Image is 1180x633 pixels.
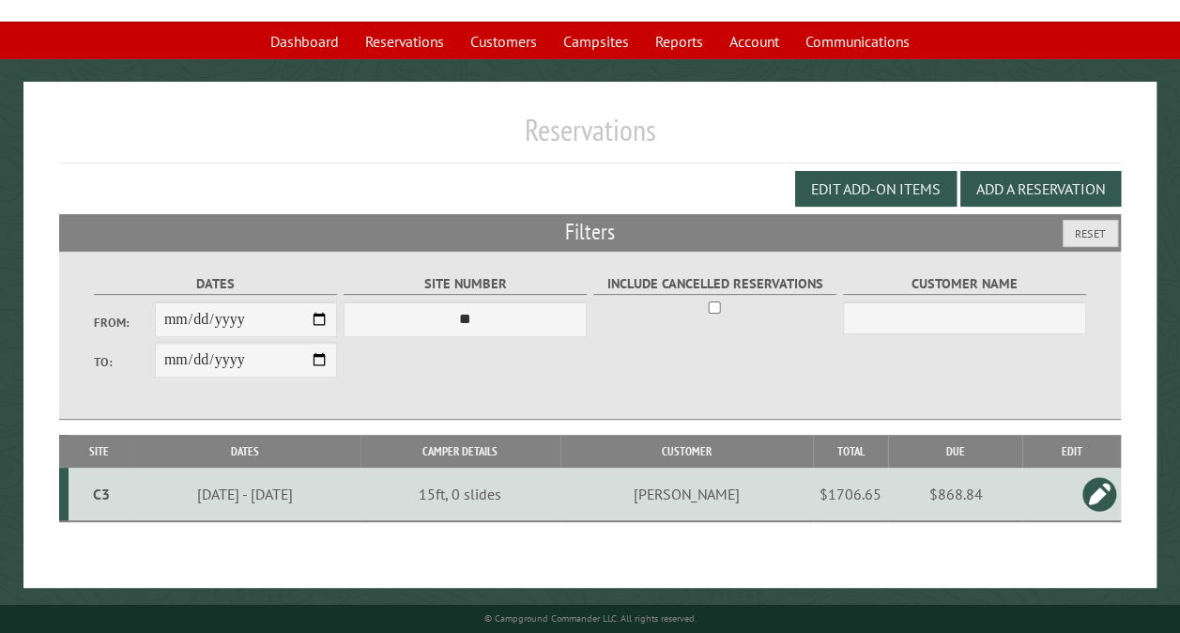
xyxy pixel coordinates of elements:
[718,23,790,59] a: Account
[94,273,337,295] label: Dates
[843,273,1086,295] label: Customer Name
[360,468,560,521] td: 15ft, 0 slides
[69,435,130,468] th: Site
[76,485,128,503] div: C3
[133,485,357,503] div: [DATE] - [DATE]
[795,171,957,207] button: Edit Add-on Items
[459,23,548,59] a: Customers
[344,273,587,295] label: Site Number
[59,112,1121,163] h1: Reservations
[888,468,1022,521] td: $868.84
[360,435,560,468] th: Camper Details
[813,468,888,521] td: $1706.65
[560,435,814,468] th: Customer
[960,171,1121,207] button: Add a Reservation
[59,214,1121,250] h2: Filters
[94,353,155,371] label: To:
[552,23,640,59] a: Campsites
[1063,220,1118,247] button: Reset
[888,435,1022,468] th: Due
[593,273,836,295] label: Include Cancelled Reservations
[259,23,350,59] a: Dashboard
[94,314,155,332] label: From:
[644,23,714,59] a: Reports
[813,435,888,468] th: Total
[1022,435,1121,468] th: Edit
[484,612,697,625] small: © Campground Commander LLC. All rights reserved.
[794,23,921,59] a: Communications
[130,435,360,468] th: Dates
[560,468,814,521] td: [PERSON_NAME]
[354,23,455,59] a: Reservations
